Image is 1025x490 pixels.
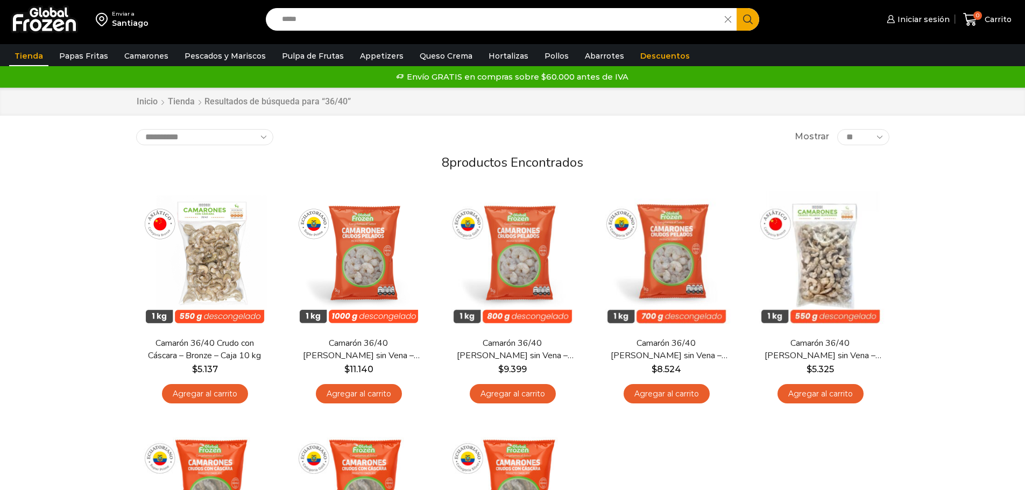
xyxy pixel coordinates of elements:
a: Camarón 36/40 [PERSON_NAME] sin Vena – Silver – Caja 10 kg [604,337,728,362]
bdi: 11.140 [344,364,373,374]
a: Agregar al carrito: “Camarón 36/40 Crudo Pelado sin Vena - Gold - Caja 10 kg” [470,384,556,404]
div: Santiago [112,18,149,29]
span: Mostrar [795,131,829,143]
span: 8 [442,154,449,171]
a: Camarón 36/40 [PERSON_NAME] sin Vena – Super Prime – Caja 10 kg [296,337,420,362]
button: Search button [737,8,759,31]
a: Appetizers [355,46,409,66]
a: Camarón 36/40 [PERSON_NAME] sin Vena – Bronze – Caja 10 kg [758,337,882,362]
nav: Breadcrumb [136,96,351,108]
div: Enviar a [112,10,149,18]
h1: Resultados de búsqueda para “36/40” [204,96,351,106]
a: Tienda [9,46,48,66]
a: Queso Crema [414,46,478,66]
span: $ [498,364,504,374]
span: $ [344,364,350,374]
a: Tienda [167,96,195,108]
a: Agregar al carrito: “Camarón 36/40 Crudo Pelado sin Vena - Bronze - Caja 10 kg” [777,384,864,404]
select: Pedido de la tienda [136,129,273,145]
a: Camarón 36/40 [PERSON_NAME] sin Vena – Gold – Caja 10 kg [450,337,574,362]
a: Camarón 36/40 Crudo con Cáscara – Bronze – Caja 10 kg [143,337,266,362]
span: Carrito [982,14,1012,25]
bdi: 8.524 [652,364,681,374]
a: Pulpa de Frutas [277,46,349,66]
bdi: 5.325 [807,364,834,374]
span: Iniciar sesión [895,14,950,25]
a: Hortalizas [483,46,534,66]
a: Abarrotes [579,46,630,66]
span: productos encontrados [449,154,583,171]
a: 0 Carrito [960,7,1014,32]
a: Pescados y Mariscos [179,46,271,66]
bdi: 9.399 [498,364,527,374]
a: Camarones [119,46,174,66]
span: $ [192,364,197,374]
a: Agregar al carrito: “Camarón 36/40 Crudo Pelado sin Vena - Super Prime - Caja 10 kg” [316,384,402,404]
span: $ [807,364,812,374]
a: Papas Fritas [54,46,114,66]
a: Agregar al carrito: “Camarón 36/40 Crudo Pelado sin Vena - Silver - Caja 10 kg” [624,384,710,404]
a: Inicio [136,96,158,108]
img: address-field-icon.svg [96,10,112,29]
a: Descuentos [635,46,695,66]
span: 0 [973,11,982,20]
a: Iniciar sesión [884,9,950,30]
a: Pollos [539,46,574,66]
bdi: 5.137 [192,364,218,374]
span: $ [652,364,657,374]
a: Agregar al carrito: “Camarón 36/40 Crudo con Cáscara - Bronze - Caja 10 kg” [162,384,248,404]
